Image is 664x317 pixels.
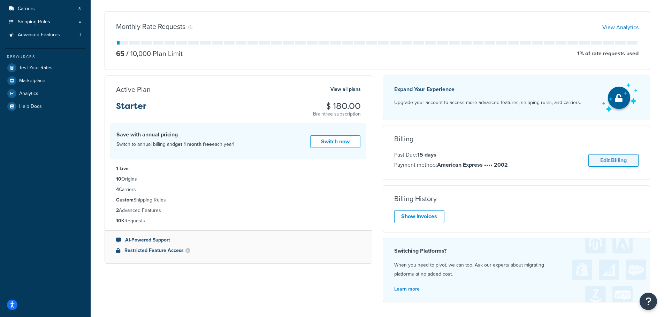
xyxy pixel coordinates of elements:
[19,104,42,110] span: Help Docs
[394,85,581,94] p: Expand Your Experience
[79,32,81,38] span: 1
[640,293,657,310] button: Open Resource Center
[19,65,53,71] span: Test Your Rates
[116,165,129,172] strong: 1 Live
[116,236,361,244] li: AI-Powered Support
[19,78,45,84] span: Marketplace
[126,48,129,59] span: /
[437,161,508,169] strong: American Express •••• 2002
[78,6,81,12] span: 3
[18,32,60,38] span: Advanced Features
[394,135,413,143] h3: Billing
[116,23,185,30] h3: Monthly Rate Requests
[116,186,361,193] li: Carriers
[116,86,151,93] h3: Active Plan
[116,140,234,149] p: Switch to annual billing and each year!
[313,102,361,111] h3: $ 180.00
[175,141,212,148] strong: get 1 month free
[116,102,146,116] h3: Starter
[19,91,38,97] span: Analytics
[5,29,85,41] li: Advanced Features
[394,210,444,223] a: Show Invoices
[602,23,639,31] a: View Analytics
[5,62,85,74] a: Test Your Rates
[116,49,124,58] p: 65
[310,135,360,148] a: Switch now
[394,160,508,169] p: Payment method:
[116,207,119,214] strong: 2
[5,74,85,87] a: Marketplace
[313,111,361,118] p: Braintree subscription
[394,285,420,293] a: Learn more
[330,85,361,94] a: View all plans
[116,186,119,193] strong: 4
[116,217,361,225] li: Requests
[5,29,85,41] a: Advanced Features 1
[116,175,121,183] strong: 10
[577,49,639,58] p: 1 % of rate requests used
[116,196,133,204] strong: Custom
[394,98,581,108] p: Upgrade your account to access more advanced features, shipping rules, and carriers.
[5,100,85,113] a: Help Docs
[116,207,361,214] li: Advanced Features
[18,19,50,25] span: Shipping Rules
[394,150,508,159] p: Past Due:
[18,6,35,12] span: Carriers
[5,54,85,60] div: Resources
[124,49,183,58] p: 10,000 Plan Limit
[588,154,639,167] a: Edit Billing
[417,151,436,159] strong: 15 days
[394,195,437,203] h3: Billing History
[116,196,361,204] li: Shipping Rules
[5,2,85,15] a: Carriers 3
[5,2,85,15] li: Carriers
[116,130,234,139] h4: Save with annual pricing
[116,175,361,183] li: Origins
[394,261,639,279] p: When you need to pivot, we can too. Ask our experts about migrating platforms at no added cost.
[116,217,124,224] strong: 10K
[383,76,650,120] a: Expand Your Experience Upgrade your account to access more advanced features, shipping rules, and...
[5,87,85,100] a: Analytics
[5,16,85,29] a: Shipping Rules
[394,247,639,255] h4: Switching Platforms?
[116,247,361,254] li: Restricted Feature Access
